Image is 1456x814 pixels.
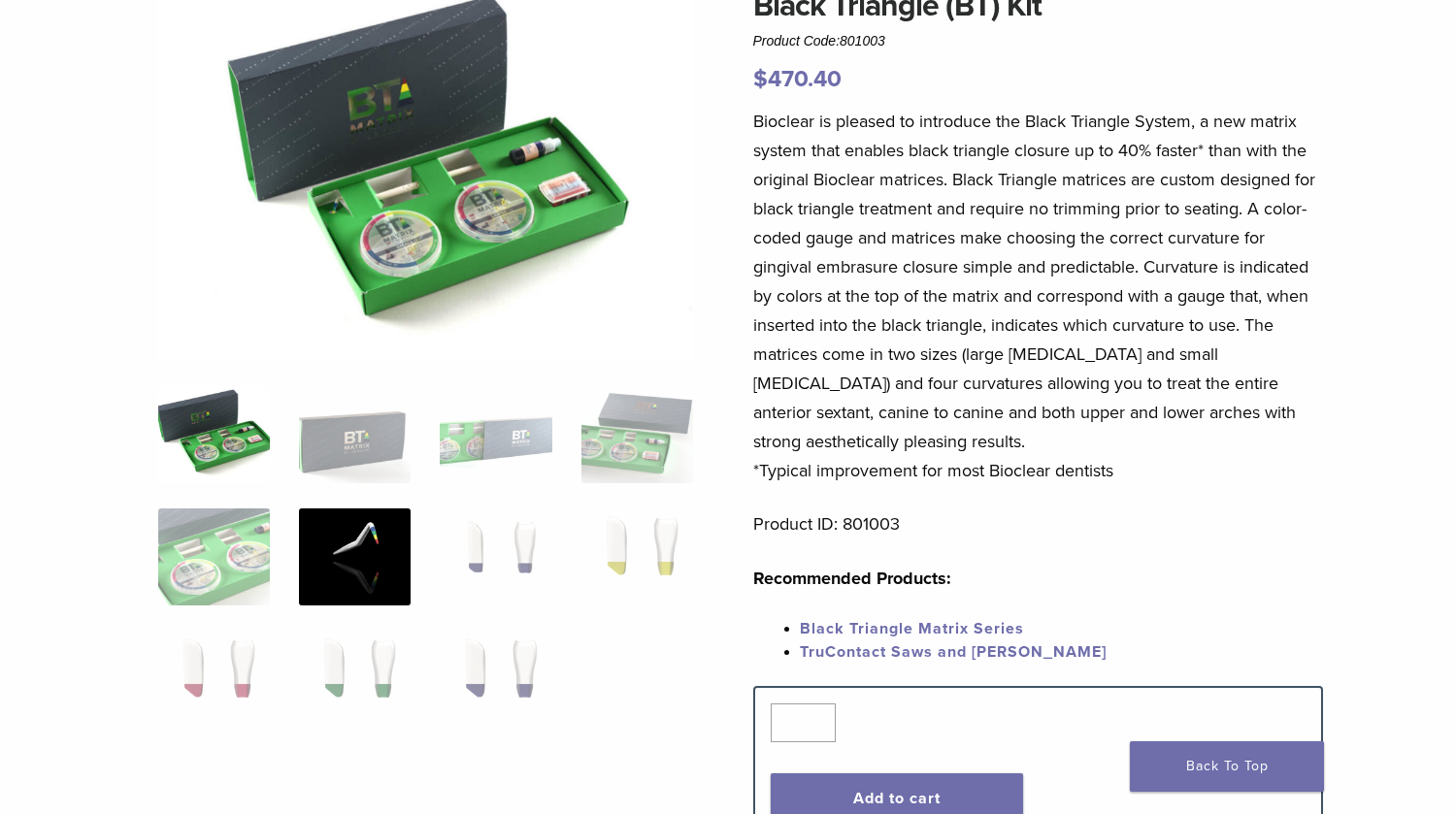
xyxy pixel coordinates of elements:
img: Black Triangle (BT) Kit - Image 6 [299,508,411,605]
a: TruContact Saws and [PERSON_NAME] [800,642,1107,662]
img: Black Triangle (BT) Kit - Image 11 [440,631,551,728]
a: Black Triangle Matrix Series [800,619,1024,638]
span: Product Code: [753,33,885,49]
p: Bioclear is pleased to introduce the Black Triangle System, a new matrix system that enables blac... [753,107,1324,485]
bdi: 470.40 [753,65,842,93]
img: Black Triangle (BT) Kit - Image 2 [299,386,411,483]
img: Black Triangle (BT) Kit - Image 5 [158,508,270,605]
p: Product ID: 801003 [753,509,1324,538]
img: Black Triangle (BT) Kit - Image 7 [440,508,551,605]
strong: Recommended Products: [753,568,951,589]
img: Black Triangle (BT) Kit - Image 10 [299,631,411,728]
a: Back To Top [1130,741,1324,792]
img: Black Triangle (BT) Kit - Image 8 [581,508,693,605]
img: Black Triangle (BT) Kit - Image 9 [158,631,270,728]
span: 801003 [840,33,885,49]
img: Black Triangle (BT) Kit - Image 4 [581,386,693,483]
img: Black Triangle (BT) Kit - Image 3 [440,386,551,483]
span: $ [753,65,768,93]
img: Intro-Black-Triangle-Kit-6-Copy-e1548792917662-324x324.jpg [158,386,270,483]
